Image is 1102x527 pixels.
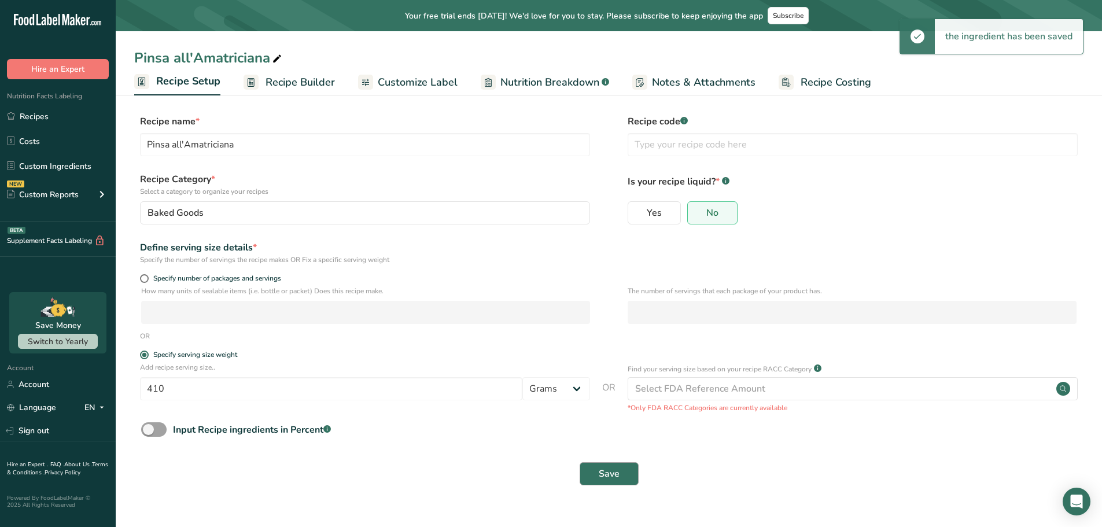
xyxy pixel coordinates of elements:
[773,11,804,20] span: Subscribe
[140,331,150,341] div: OR
[935,19,1083,54] div: the ingredient has been saved
[378,75,458,90] span: Customize Label
[647,207,662,219] span: Yes
[156,73,220,89] span: Recipe Setup
[18,334,98,349] button: Switch to Yearly
[134,47,284,68] div: Pinsa all'Amatriciana
[7,189,79,201] div: Custom Reports
[140,172,590,197] label: Recipe Category
[628,115,1078,128] label: Recipe code
[140,377,522,400] input: Type your serving size here
[7,460,108,477] a: Terms & Conditions .
[64,460,92,469] a: About Us .
[652,75,755,90] span: Notes & Attachments
[580,462,639,485] button: Save
[140,362,590,373] p: Add recipe serving size..
[635,382,765,396] div: Select FDA Reference Amount
[35,319,81,331] div: Save Money
[244,69,335,95] a: Recipe Builder
[141,286,590,296] p: How many units of sealable items (i.e. bottle or packet) Does this recipe make.
[405,10,763,22] span: Your free trial ends [DATE]! We'd love for you to stay. Please subscribe to keep enjoying the app
[134,68,220,96] a: Recipe Setup
[628,286,1077,296] p: The number of servings that each package of your product has.
[8,227,25,234] div: BETA
[153,351,237,359] div: Specify serving size weight
[7,59,109,79] button: Hire an Expert
[140,115,590,128] label: Recipe name
[628,172,1078,189] p: Is your recipe liquid?
[628,403,1078,413] p: *Only FDA RACC Categories are currently available
[632,69,755,95] a: Notes & Attachments
[358,69,458,95] a: Customize Label
[602,381,616,413] span: OR
[28,336,88,347] span: Switch to Yearly
[50,460,64,469] a: FAQ .
[148,206,204,220] span: Baked Goods
[599,467,620,481] span: Save
[140,241,590,255] div: Define serving size details
[266,75,335,90] span: Recipe Builder
[628,133,1078,156] input: Type your recipe code here
[84,401,109,415] div: EN
[45,469,80,477] a: Privacy Policy
[7,460,48,469] a: Hire an Expert .
[140,186,590,197] p: Select a category to organize your recipes
[706,207,718,219] span: No
[7,397,56,418] a: Language
[173,423,331,437] div: Input Recipe ingredients in Percent
[1063,488,1090,515] div: Open Intercom Messenger
[140,201,590,224] button: Baked Goods
[7,180,24,187] div: NEW
[149,274,281,283] span: Specify number of packages and servings
[140,255,590,265] div: Specify the number of servings the recipe makes OR Fix a specific serving weight
[779,69,871,95] a: Recipe Costing
[801,75,871,90] span: Recipe Costing
[7,495,109,508] div: Powered By FoodLabelMaker © 2025 All Rights Reserved
[768,7,809,24] button: Subscribe
[628,364,812,374] p: Find your serving size based on your recipe RACC Category
[500,75,599,90] span: Nutrition Breakdown
[481,69,609,95] a: Nutrition Breakdown
[140,133,590,156] input: Type your recipe name here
